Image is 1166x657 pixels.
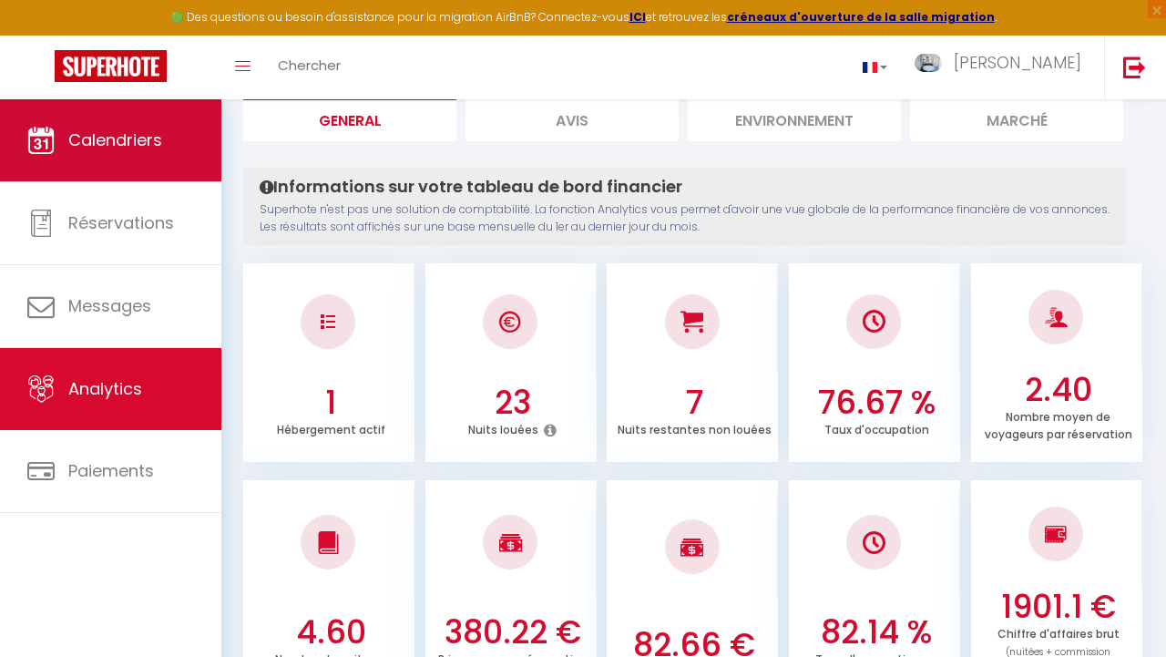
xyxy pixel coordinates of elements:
[629,9,646,25] a: ICI
[468,418,538,437] p: Nuits louées
[264,36,354,99] a: Chercher
[465,97,679,141] li: Avis
[797,384,956,422] h3: 76.67 %
[1045,523,1068,545] img: NO IMAGE
[55,50,167,82] img: Super Booking
[688,97,901,141] li: Environnement
[68,459,154,482] span: Paiements
[68,294,151,317] span: Messages
[824,418,929,437] p: Taux d'occupation
[797,613,956,652] h3: 82.14 %
[251,384,410,422] h3: 1
[979,588,1138,626] h3: 1901.1 €
[260,201,1110,236] p: Superhote n'est pas une solution de comptabilité. La fonction Analytics vous permet d'avoir une v...
[260,177,1110,197] h4: Informations sur votre tableau de bord financier
[954,51,1081,74] span: [PERSON_NAME]
[616,384,774,422] h3: 7
[68,211,174,234] span: Réservations
[618,418,772,437] p: Nuits restantes non louées
[15,7,69,62] button: Ouvrir le widget de chat LiveChat
[68,128,162,151] span: Calendriers
[901,36,1104,99] a: ... [PERSON_NAME]
[915,54,942,72] img: ...
[727,9,995,25] a: créneaux d'ouverture de la salle migration
[277,418,385,437] p: Hébergement actif
[863,531,885,554] img: NO IMAGE
[321,314,335,329] img: NO IMAGE
[910,97,1123,141] li: Marché
[434,384,592,422] h3: 23
[278,56,341,75] span: Chercher
[985,405,1132,442] p: Nombre moyen de voyageurs par réservation
[68,377,142,400] span: Analytics
[1123,56,1146,78] img: logout
[251,613,410,652] h3: 4.60
[434,613,592,652] h3: 380.22 €
[243,97,456,141] li: General
[979,371,1138,409] h3: 2.40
